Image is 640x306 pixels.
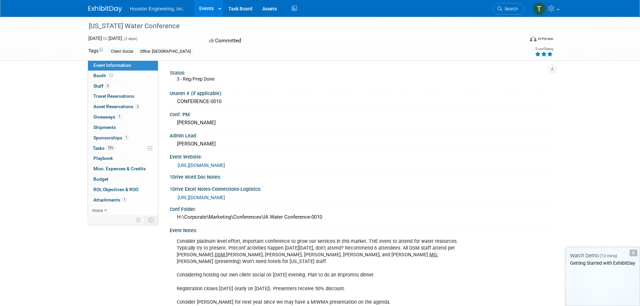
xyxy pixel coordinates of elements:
div: Event Rating [535,47,553,51]
div: [US_STATE] Water Conference [86,20,514,32]
span: Travel Reservations [93,93,134,99]
span: 3 - Reg/Prep Done [177,76,214,82]
a: Asset Reservations3 [88,102,158,112]
span: (2 days) [123,37,137,41]
span: ROI, Objectives & ROO [93,187,138,192]
div: Committed [207,35,355,47]
a: Search [493,3,524,15]
span: Booth not reserved yet [108,73,114,78]
div: Admin Lead: [170,131,552,139]
u: DSM: [215,252,226,258]
a: Tasks75% [88,143,158,154]
td: Toggle Event Tabs [144,216,158,224]
span: Event Information [93,62,131,68]
span: Booth [93,73,114,78]
span: Asset Reservations [93,104,140,109]
span: 75% [106,145,115,150]
a: Budget [88,174,158,184]
a: Playbook [88,154,158,164]
a: Giveaways1 [88,112,158,122]
div: Event Format [484,35,554,45]
div: H:\Corporate\Marketing\Conferences\IA Water Conference-0010 [175,212,547,222]
div: Watch Demo [565,252,640,259]
a: Staff3 [88,81,158,91]
span: Tasks [93,145,115,151]
a: ROI, Objectives & ROO [88,185,158,195]
div: Getting Started with ExhibitDay [565,260,640,266]
div: Office: [GEOGRAPHIC_DATA] [138,48,193,55]
td: Personalize Event Tab Strip [133,216,144,224]
div: In-Person [538,36,553,41]
div: Event Website: [170,152,552,160]
span: Sponsorships [93,135,129,140]
span: [DATE] [DATE] [88,36,122,41]
div: Status: [170,68,549,76]
a: Sponsorships1 [88,133,158,143]
div: Event Notes: [170,225,552,234]
span: Houston Engineering, Inc. [130,6,184,11]
span: to [102,36,109,41]
div: Unanet # (if applicable): [170,88,552,97]
div: Conf. PM: [170,110,552,118]
a: Booth [88,71,158,81]
span: Shipments [93,125,116,130]
span: Budget [93,176,109,182]
a: Misc. Expenses & Credits [88,164,158,174]
span: 1 [124,135,129,140]
a: Travel Reservations [88,91,158,101]
a: Attachments1 [88,195,158,205]
div: 1Drive Excel Notes-Connections-Logistics: [170,184,552,192]
span: Search [502,6,518,11]
span: Giveaways [93,114,122,120]
a: Event Information [88,60,158,71]
div: [PERSON_NAME] [175,118,547,128]
span: more [92,208,103,213]
div: Dismiss [630,250,637,256]
span: Playbook [93,156,113,161]
a: [URL][DOMAIN_NAME] [178,163,225,168]
u: MG: [429,252,438,258]
div: CONFERENCE-0010 [175,96,547,107]
img: Format-Inperson.png [530,36,537,41]
span: 1 [122,197,127,202]
a: Shipments [88,123,158,133]
img: Ted Bridges [533,2,546,15]
span: Misc. Expenses & Credits [93,166,146,171]
span: 3 [105,83,110,88]
span: 1 [117,114,122,119]
span: 3 [135,104,140,109]
span: Attachments [93,197,127,203]
a: more [88,206,158,216]
span: (13 mins) [600,254,617,258]
img: ExhibitDay [88,6,122,12]
div: Client Social [109,48,135,55]
td: Tags [88,47,103,55]
div: Conf Folder: [170,204,552,213]
a: [URL][DOMAIN_NAME] [178,195,225,200]
div: [PERSON_NAME] [175,139,547,149]
div: 1Drive Word Doc Notes: [170,172,552,180]
span: Staff [93,83,110,89]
